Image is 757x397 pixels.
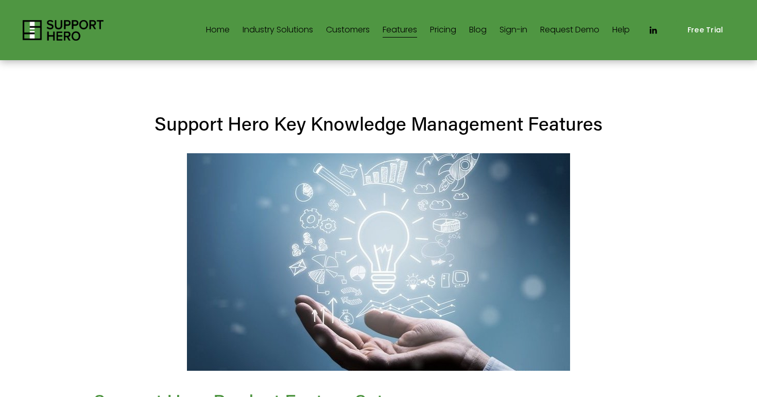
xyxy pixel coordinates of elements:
a: Home [206,22,230,39]
a: Help [612,22,630,39]
a: folder dropdown [243,22,313,39]
a: LinkedIn [648,25,658,35]
a: Features [383,22,417,39]
span: Industry Solutions [243,23,313,38]
h3: Support Hero Key Knowledge Management Features [94,111,663,136]
a: Request Demo [540,22,599,39]
img: Support Hero [23,20,104,41]
a: Pricing [430,22,456,39]
a: Customers [326,22,370,39]
a: Sign-in [500,22,527,39]
a: Blog [469,22,487,39]
a: Free Trial [676,18,734,42]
